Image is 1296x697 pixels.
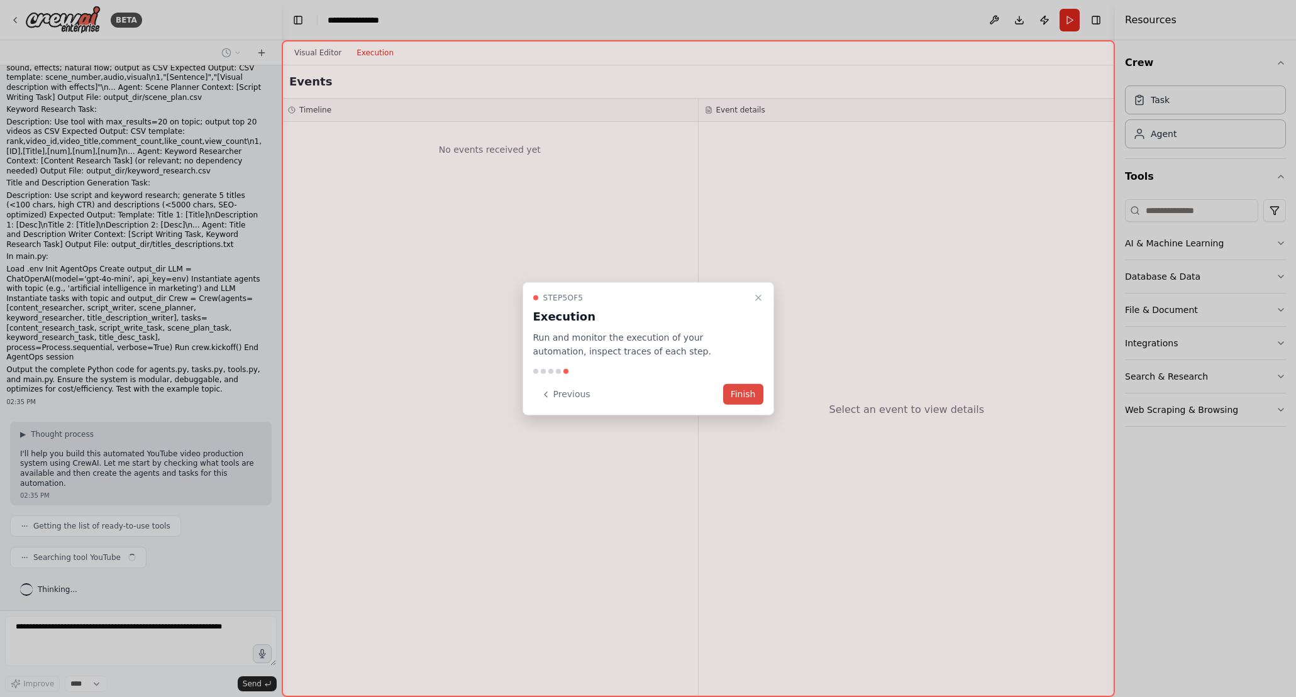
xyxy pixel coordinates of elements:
button: Previous [533,384,598,405]
button: Hide left sidebar [289,11,307,29]
button: Finish [723,384,763,405]
p: Run and monitor the execution of your automation, inspect traces of each step. [533,330,748,359]
span: Step 5 of 5 [543,292,584,302]
button: Close walkthrough [751,290,766,305]
h3: Execution [533,307,748,325]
